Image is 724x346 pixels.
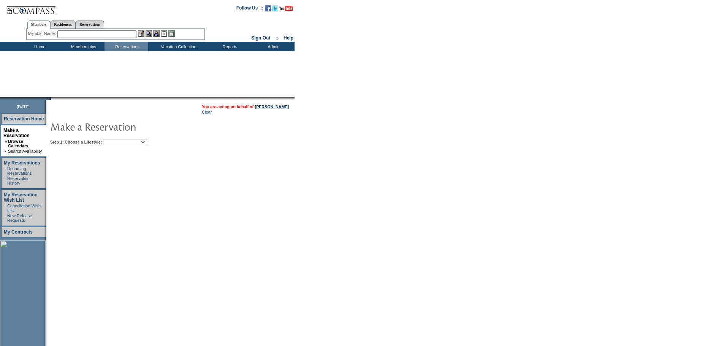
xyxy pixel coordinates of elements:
a: My Contracts [4,229,33,235]
img: b_edit.gif [138,30,144,37]
td: · [5,149,7,153]
img: blank.gif [51,97,52,100]
img: Follow us on Twitter [272,5,278,11]
a: Reservations [76,21,104,28]
a: Cancellation Wish List [7,204,41,213]
td: · [5,176,6,185]
td: Memberships [61,42,105,51]
td: Reservations [105,42,148,51]
a: Make a Reservation [3,128,30,138]
td: Home [17,42,61,51]
a: Follow us on Twitter [272,8,278,12]
a: My Reservations [4,160,40,166]
a: Upcoming Reservations [7,166,32,175]
img: b_calculator.gif [168,30,175,37]
td: Follow Us :: [236,5,263,14]
a: Become our fan on Facebook [265,8,271,12]
a: Reservation Home [4,116,44,122]
img: Become our fan on Facebook [265,5,271,11]
b: Step 1: Choose a Lifestyle: [50,140,102,144]
a: Sign Out [251,35,270,41]
img: Impersonate [153,30,160,37]
span: [DATE] [17,104,30,109]
a: Clear [202,110,212,114]
td: · [5,213,6,223]
span: You are acting on behalf of: [202,104,289,109]
td: · [5,166,6,175]
a: Subscribe to our YouTube Channel [279,8,293,12]
a: Help [284,35,293,41]
a: [PERSON_NAME] [255,104,289,109]
img: Reservations [161,30,167,37]
b: » [5,139,7,144]
td: Admin [251,42,295,51]
img: View [146,30,152,37]
a: My Reservation Wish List [4,192,38,203]
img: pgTtlMakeReservation.gif [50,119,202,134]
td: Vacation Collection [148,42,207,51]
span: :: [276,35,279,41]
div: Member Name: [28,30,57,37]
td: · [5,204,6,213]
img: promoShadowLeftCorner.gif [49,97,51,100]
td: Reports [207,42,251,51]
a: Residences [50,21,76,28]
a: New Release Requests [7,213,32,223]
a: Reservation History [7,176,30,185]
a: Browse Calendars [8,139,28,148]
a: Search Availability [8,149,42,153]
img: Subscribe to our YouTube Channel [279,6,293,11]
a: Members [27,21,51,29]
